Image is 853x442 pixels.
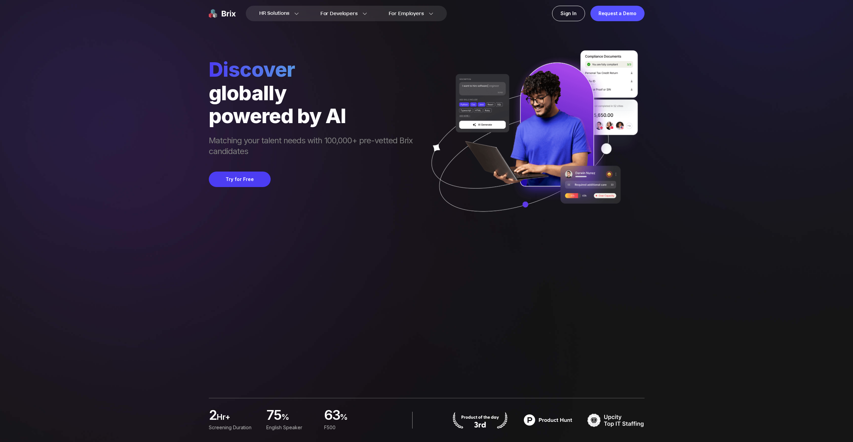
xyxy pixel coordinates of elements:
[324,424,373,431] div: F500
[519,412,577,429] img: product hunt badge
[452,412,509,429] img: product hunt badge
[324,409,340,422] span: 63
[281,412,316,425] span: %
[217,412,258,425] span: hr+
[552,6,585,21] a: Sign In
[587,412,645,429] img: TOP IT STAFFING
[320,10,358,17] span: For Developers
[259,8,289,19] span: HR Solutions
[209,57,419,81] span: Discover
[209,409,217,422] span: 2
[209,135,419,158] span: Matching your talent needs with 100,000+ pre-vetted Brix candidates
[266,409,281,422] span: 75
[266,424,316,431] div: English Speaker
[209,172,271,187] button: Try for Free
[590,6,645,21] a: Request a Demo
[209,424,258,431] div: Screening duration
[419,50,645,231] img: ai generate
[389,10,424,17] span: For Employers
[209,104,419,127] div: powered by AI
[340,412,374,425] span: %
[209,81,419,104] div: globally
